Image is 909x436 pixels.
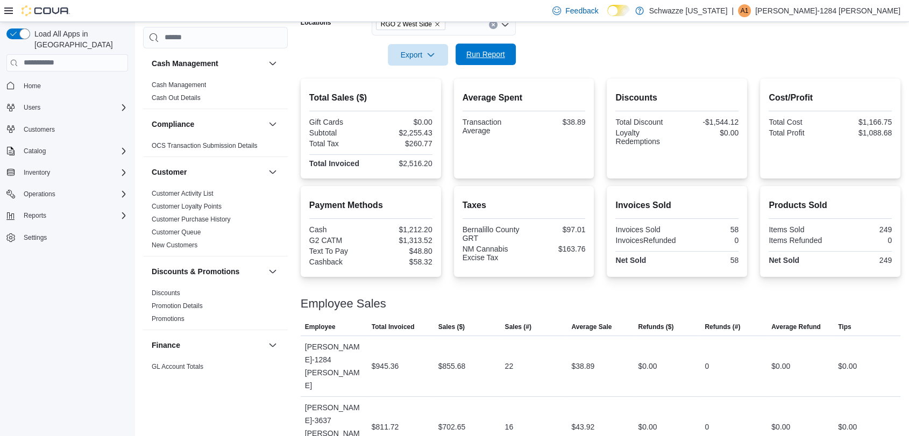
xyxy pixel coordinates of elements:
span: GL Account Totals [152,362,203,371]
button: Remove RGO 2 West Side from selection in this group [434,21,441,27]
span: Customers [19,123,128,136]
div: Finance [143,360,288,390]
div: [PERSON_NAME]-1284 [PERSON_NAME] [301,336,367,396]
span: Reports [24,211,46,220]
div: Cashback [309,258,368,266]
div: Total Profit [769,128,828,137]
a: Customer Activity List [152,190,214,197]
a: OCS Transaction Submission Details [152,142,258,149]
div: Invoices Sold [615,225,674,234]
button: Customer [266,166,279,178]
button: Cash Management [152,58,264,69]
div: $0.00 [771,360,790,373]
button: Finance [266,339,279,352]
span: Load All Apps in [GEOGRAPHIC_DATA] [30,28,128,50]
div: $48.80 [373,247,432,255]
div: -$1,544.12 [679,118,738,126]
div: 0 [680,236,738,245]
h3: Finance [152,340,180,351]
label: Locations [301,18,331,27]
div: Total Cost [769,118,828,126]
a: Cash Management [152,81,206,89]
button: Customer [152,167,264,177]
div: Items Sold [769,225,828,234]
span: Run Report [466,49,505,60]
span: Sales ($) [438,323,465,331]
div: $0.00 [838,420,857,433]
a: Promotions [152,315,184,323]
a: Promotion Details [152,302,203,310]
div: $2,255.43 [373,128,432,137]
div: 16 [505,420,514,433]
a: New Customers [152,241,197,249]
div: $38.89 [526,118,585,126]
span: Dark Mode [607,16,608,17]
span: Customer Activity List [152,189,214,198]
div: $0.00 [373,118,432,126]
div: $1,088.68 [833,128,892,137]
span: Feedback [565,5,598,16]
span: Operations [19,188,128,201]
a: Discounts [152,289,180,297]
span: RGO 2 West Side [376,18,445,30]
span: Average Sale [571,323,612,331]
div: InvoicesRefunded [615,236,676,245]
a: Customer Loyalty Points [152,203,222,210]
div: $0.00 [679,128,738,137]
button: Discounts & Promotions [152,266,264,277]
span: Customer Loyalty Points [152,202,222,211]
span: Catalog [19,145,128,158]
a: Settings [19,231,51,244]
button: Users [19,101,45,114]
span: Average Refund [771,323,821,331]
div: Gift Cards [309,118,368,126]
h2: Taxes [463,199,586,212]
span: New Customers [152,241,197,249]
div: $43.92 [571,420,594,433]
div: $945.36 [372,360,399,373]
div: Text To Pay [309,247,368,255]
h3: Compliance [152,119,194,130]
div: Total Tax [309,139,368,148]
button: Users [2,100,132,115]
div: $1,313.52 [373,236,432,245]
button: Customers [2,121,132,137]
div: Cash [309,225,368,234]
strong: Net Sold [615,256,646,265]
div: 0 [833,236,892,245]
span: Home [24,82,41,90]
div: G2 CATM [309,236,368,245]
div: 0 [705,420,709,433]
button: Open list of options [501,20,509,29]
a: GL Account Totals [152,363,203,370]
div: Transaction Average [463,118,522,135]
div: Compliance [143,139,288,156]
span: Users [19,101,128,114]
button: Catalog [19,145,50,158]
span: Refunds ($) [638,323,673,331]
p: | [732,4,734,17]
div: Subtotal [309,128,368,137]
span: Catalog [24,147,46,155]
button: Discounts & Promotions [266,265,279,278]
span: Total Invoiced [372,323,415,331]
h2: Cost/Profit [769,91,892,104]
button: Catalog [2,144,132,159]
div: $811.72 [372,420,399,433]
button: Run Report [456,44,516,65]
div: $0.00 [838,360,857,373]
span: Customers [24,125,55,134]
span: Home [19,79,128,92]
strong: Total Invoiced [309,159,359,168]
div: $163.76 [526,245,585,253]
div: $97.01 [526,225,585,234]
a: Cash Out Details [152,94,201,102]
a: Customers [19,123,59,136]
h2: Products Sold [769,199,892,212]
div: Items Refunded [769,236,828,245]
div: 249 [833,256,892,265]
button: Operations [19,188,60,201]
